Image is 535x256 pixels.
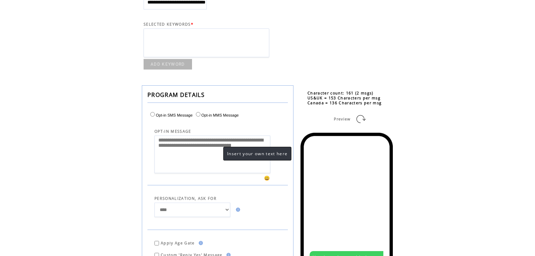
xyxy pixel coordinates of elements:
[144,22,191,27] span: SELECTED KEYWORDS
[147,91,205,99] span: PROGRAM DETAILS
[197,241,203,245] img: help.gif
[227,151,288,157] span: Insert your own text here
[154,129,191,134] span: OPT-IN MESSAGE
[148,113,193,117] label: Opt-in SMS Message
[334,117,350,122] span: Preview
[144,59,192,70] a: ADD KEYWORD
[194,113,239,117] label: Opt-in MMS Message
[308,91,374,96] span: Character count: 161 (2 msgs)
[234,208,240,212] img: help.gif
[308,100,382,105] span: Canada = 136 Characters per msg
[196,112,200,117] input: Opt-in MMS Message
[161,241,195,245] span: Apply Age Gate
[150,112,155,117] input: Opt-in SMS Message
[308,96,381,100] span: US&UK = 153 Characters per msg
[154,196,217,201] span: PERSONALIZATION, ASK FOR
[264,175,270,181] span: 😀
